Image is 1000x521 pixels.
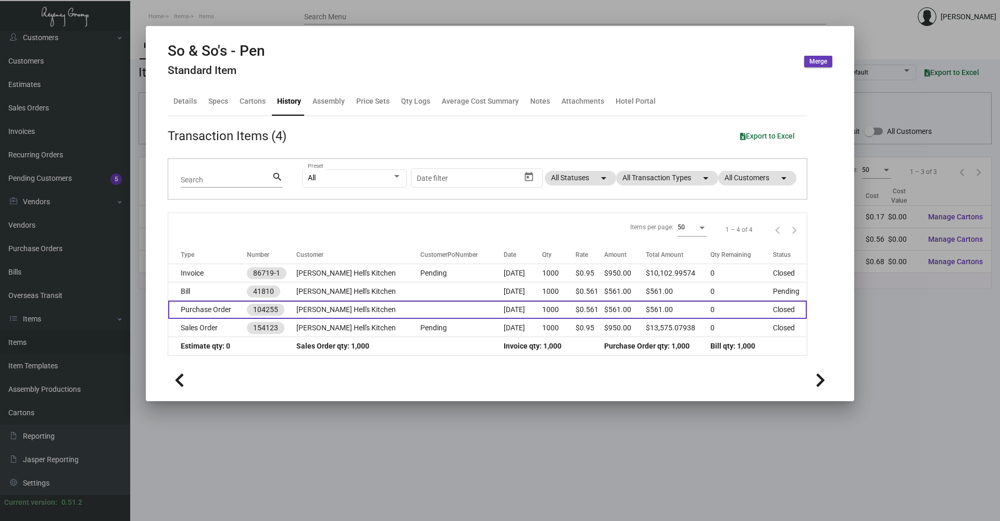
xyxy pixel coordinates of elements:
td: Pending [773,282,807,301]
td: $0.95 [576,319,604,337]
mat-icon: search [272,171,283,183]
div: Qty Remaining [710,250,751,259]
span: All [308,173,316,182]
mat-icon: arrow_drop_down [778,172,790,184]
div: Items per page: [630,222,673,232]
div: Attachments [561,96,604,107]
td: Closed [773,264,807,282]
td: [DATE] [504,264,543,282]
div: Rate [576,250,604,259]
div: Qty [542,250,552,259]
div: Number [247,250,269,259]
td: [DATE] [504,282,543,301]
div: Type [181,250,194,259]
td: $950.00 [604,319,646,337]
mat-icon: arrow_drop_down [597,172,610,184]
div: Average Cost Summary [442,96,519,107]
td: [PERSON_NAME] Hell's Kitchen [296,301,420,319]
td: Sales Order [168,319,247,337]
td: $561.00 [604,282,646,301]
td: 1000 [542,264,576,282]
td: 0 [710,319,773,337]
span: Sales Order qty: 1,000 [296,342,369,350]
td: Closed [773,301,807,319]
span: Purchase Order qty: 1,000 [604,342,690,350]
td: Pending [420,264,504,282]
div: Notes [530,96,550,107]
td: $561.00 [604,301,646,319]
div: Rate [576,250,588,259]
mat-chip: All Statuses [545,171,616,185]
div: Amount [604,250,627,259]
td: [PERSON_NAME] Hell's Kitchen [296,264,420,282]
td: [DATE] [504,301,543,319]
td: $0.95 [576,264,604,282]
div: Type [181,250,247,259]
input: End date [458,174,508,182]
div: Transaction Items (4) [168,127,286,145]
td: 1000 [542,282,576,301]
mat-chip: 154123 [247,322,284,334]
td: $13,575.07938 [646,319,711,337]
div: Number [247,250,296,259]
span: Estimate qty: 0 [181,342,230,350]
span: Invoice qty: 1,000 [504,342,561,350]
div: Current version: [4,497,57,508]
div: Cartons [240,96,266,107]
mat-chip: All Customers [718,171,796,185]
div: Qty [542,250,576,259]
div: Price Sets [356,96,390,107]
mat-chip: 86719-1 [247,267,286,279]
td: $561.00 [646,282,711,301]
div: Date [504,250,543,259]
td: $561.00 [646,301,711,319]
div: Assembly [312,96,345,107]
td: [PERSON_NAME] Hell's Kitchen [296,282,420,301]
button: Export to Excel [732,127,803,145]
span: Export to Excel [740,132,795,140]
td: 0 [710,282,773,301]
div: Customer [296,250,323,259]
td: $950.00 [604,264,646,282]
td: Closed [773,319,807,337]
mat-chip: 104255 [247,304,284,316]
div: CustomerPoNumber [420,250,478,259]
mat-chip: All Transaction Types [616,171,718,185]
input: Start date [417,174,449,182]
td: 0 [710,264,773,282]
div: Total Amount [646,250,711,259]
div: CustomerPoNumber [420,250,504,259]
mat-chip: 41810 [247,286,280,297]
div: History [277,96,301,107]
td: Bill [168,282,247,301]
td: 0 [710,301,773,319]
button: Previous page [769,221,786,238]
button: Next page [786,221,803,238]
div: Hotel Portal [616,96,656,107]
div: 1 – 4 of 4 [726,225,753,234]
td: $0.561 [576,301,604,319]
div: Qty Logs [401,96,430,107]
div: Status [773,250,791,259]
button: Merge [804,56,832,67]
span: Bill qty: 1,000 [710,342,755,350]
span: Merge [809,57,827,66]
mat-icon: arrow_drop_down [699,172,712,184]
td: Pending [420,319,504,337]
mat-select: Items per page: [678,223,707,231]
div: Qty Remaining [710,250,773,259]
button: Open calendar [521,168,537,185]
span: 50 [678,224,685,231]
td: [DATE] [504,319,543,337]
td: [PERSON_NAME] Hell's Kitchen [296,319,420,337]
div: Specs [208,96,228,107]
td: Purchase Order [168,301,247,319]
h2: So & So's - Pen [168,42,265,60]
td: 1000 [542,319,576,337]
div: 0.51.2 [61,497,82,508]
div: Date [504,250,516,259]
div: Amount [604,250,646,259]
td: $10,102.99574 [646,264,711,282]
h4: Standard Item [168,64,265,77]
div: Customer [296,250,420,259]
